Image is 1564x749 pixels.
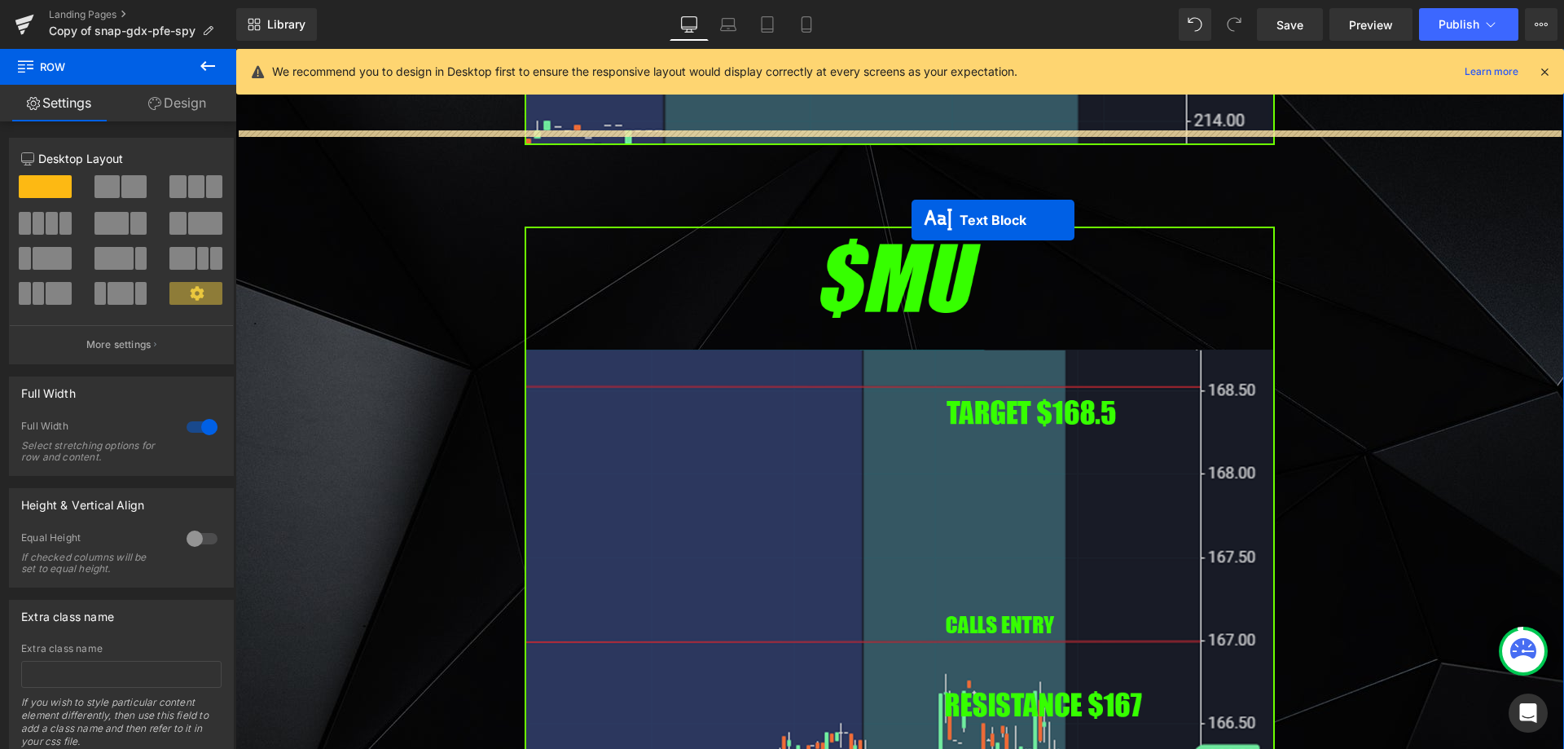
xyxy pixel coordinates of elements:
[21,440,168,463] div: Select stretching options for row and content.
[236,8,317,41] a: New Library
[709,8,748,41] a: Laptop
[670,8,709,41] a: Desktop
[21,489,144,512] div: Height & Vertical Align
[1525,8,1557,41] button: More
[1276,16,1303,33] span: Save
[1458,62,1525,82] a: Learn more
[49,24,195,37] span: Copy of snap-gdx-pfe-spy
[21,643,222,654] div: Extra class name
[1509,694,1548,733] div: Open Intercom Messenger
[787,8,826,41] a: Mobile
[21,552,168,575] div: If checked columns will be set to equal height.
[1179,8,1211,41] button: Undo
[1329,8,1412,41] a: Preview
[21,531,170,549] div: Equal Height
[49,8,236,21] a: Landing Pages
[272,63,1017,81] p: We recommend you to design in Desktop first to ensure the responsive layout would display correct...
[1439,18,1479,31] span: Publish
[1419,8,1518,41] button: Publish
[21,420,170,437] div: Full Width
[1218,8,1250,41] button: Redo
[21,601,114,623] div: Extra class name
[10,325,233,363] button: More settings
[86,337,152,352] p: More settings
[21,377,76,400] div: Full Width
[118,85,236,121] a: Design
[16,49,179,85] span: Row
[21,150,222,167] p: Desktop Layout
[1349,16,1393,33] span: Preview
[267,17,305,32] span: Library
[748,8,787,41] a: Tablet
